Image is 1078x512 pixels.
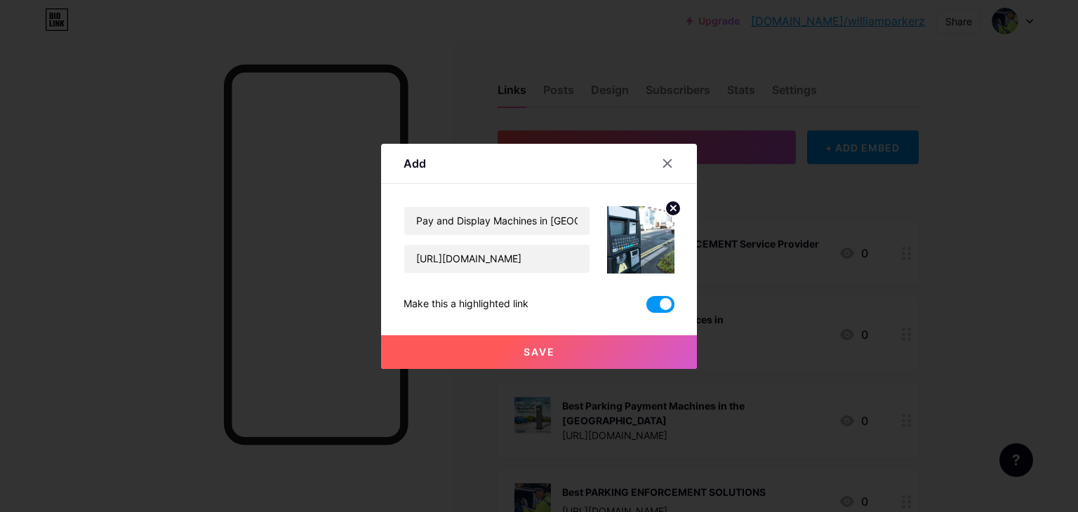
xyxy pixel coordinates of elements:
input: Title [404,207,590,235]
button: Save [381,335,697,369]
span: Save [524,346,555,358]
img: link_thumbnail [607,206,674,274]
input: URL [404,245,590,273]
div: Add [404,155,426,172]
div: Make this a highlighted link [404,296,528,313]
